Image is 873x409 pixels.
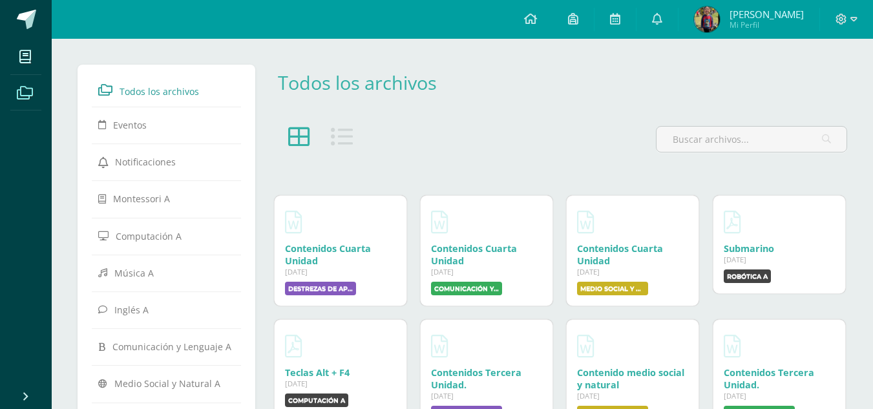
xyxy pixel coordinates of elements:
[577,391,688,401] div: [DATE]
[724,269,771,283] label: Robótica A
[431,391,542,401] div: [DATE]
[577,242,663,267] a: Contenidos Cuarta Unidad
[577,330,594,361] a: Descargar Contenido medio social y natural.docx
[724,391,835,401] div: [DATE]
[285,242,371,267] a: Contenidos Cuarta Unidad
[431,242,542,267] div: Descargar Contenidos Cuarta Unidad.docx
[577,206,594,237] a: Descargar Contenidos Cuarta Unidad.docx
[577,242,688,267] div: Descargar Contenidos Cuarta Unidad.docx
[113,119,147,131] span: Eventos
[285,366,396,379] div: Descargar Teclas Alt + F4.pdf
[285,206,302,237] a: Descargar Contenidos Cuarta Unidad.docx
[285,282,356,295] label: Destrezas de aprendizaje A
[114,304,149,316] span: Inglés A
[278,70,437,95] a: Todos los archivos
[577,267,688,277] div: [DATE]
[98,78,235,101] a: Todos los archivos
[98,298,235,321] a: Inglés A
[285,242,396,267] div: Descargar Contenidos Cuarta Unidad.docx
[98,224,235,247] a: Computación A
[278,70,456,95] div: Todos los archivos
[115,156,176,168] span: Notificaciones
[724,366,835,391] div: Descargar Contenidos Tercera Unidad..docx
[114,377,220,390] span: Medio Social y Natural A
[657,127,847,152] input: Buscar archivos...
[120,85,199,98] span: Todos los archivos
[285,330,302,361] a: Descargar Teclas Alt + F4.pdf
[431,282,502,295] label: Comunicación y Lenguaje A
[724,255,835,264] div: [DATE]
[114,267,154,279] span: Música A
[694,6,720,32] img: 54661874512d3b352df62aa2c84c13fc.png
[730,8,804,21] span: [PERSON_NAME]
[724,242,774,255] a: Submarino
[116,229,182,242] span: Computación A
[98,187,235,210] a: Montessori A
[724,242,835,255] div: Descargar Submarino.pdf
[724,330,741,361] a: Descargar Contenidos Tercera Unidad..docx
[730,19,804,30] span: Mi Perfil
[431,366,542,391] div: Descargar Contenidos Tercera Unidad..docx
[98,335,235,358] a: Comunicación y Lenguaje A
[431,330,448,361] a: Descargar Contenidos Tercera Unidad..docx
[285,267,396,277] div: [DATE]
[113,193,170,205] span: Montessori A
[431,242,517,267] a: Contenidos Cuarta Unidad
[577,282,648,295] label: Medio Social y Natural A
[98,150,235,173] a: Notificaciones
[285,366,350,379] a: Teclas Alt + F4
[431,267,542,277] div: [DATE]
[285,379,396,388] div: [DATE]
[577,366,688,391] div: Descargar Contenido medio social y natural.docx
[112,341,231,353] span: Comunicación y Lenguaje A
[285,393,348,407] label: Computación A
[431,206,448,237] a: Descargar Contenidos Cuarta Unidad.docx
[431,366,521,391] a: Contenidos Tercera Unidad.
[98,261,235,284] a: Música A
[724,206,741,237] a: Descargar Submarino.pdf
[98,372,235,395] a: Medio Social y Natural A
[577,366,684,391] a: Contenido medio social y natural
[98,113,235,136] a: Eventos
[724,366,814,391] a: Contenidos Tercera Unidad.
